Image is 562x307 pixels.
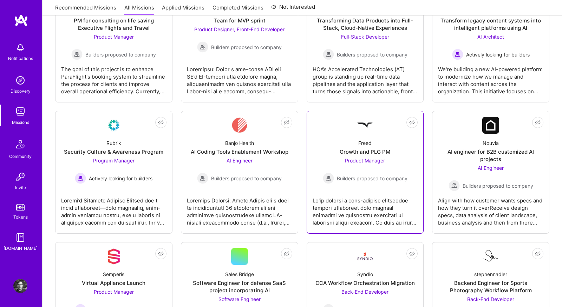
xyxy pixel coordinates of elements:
[438,17,543,32] div: Transform legacy content systems into intelligent platforms using AI
[438,117,543,228] a: Company LogoNouviaAI engineer for B2B customized AI projectsAI Engineer Builders proposed to comp...
[478,165,504,171] span: AI Engineer
[197,41,208,53] img: Builders proposed to company
[232,117,247,134] img: Company Logo
[14,14,28,27] img: logo
[105,248,122,265] img: Company Logo
[71,49,83,60] img: Builders proposed to company
[158,120,164,125] i: icon EyeClosed
[8,55,33,62] div: Notifications
[477,34,504,40] span: AI Architect
[218,296,261,302] span: Software Engineer
[214,17,266,24] div: Team for MVP sprint
[337,51,407,58] span: Builders proposed to company
[12,279,29,293] a: User Avatar
[105,117,122,134] img: Company Logo
[340,148,390,155] div: Growth and PLG PM
[61,117,166,228] a: Company LogoRubrikSecurity Culture & Awareness ProgramProgram Manager Actively looking for builde...
[337,175,407,182] span: Builders proposed to company
[483,139,499,147] div: Nouvia
[106,139,121,147] div: Rubrik
[358,139,372,147] div: Freed
[323,49,334,60] img: Builders proposed to company
[191,148,288,155] div: AI Coding Tools Enablement Workshop
[89,175,152,182] span: Actively looking for builders
[482,249,499,264] img: Company Logo
[449,180,460,191] img: Builders proposed to company
[124,4,154,15] a: All Missions
[9,153,32,160] div: Community
[225,139,254,147] div: Banjo Health
[61,60,166,95] div: The goal of this project is to enhance ParaFlight's booking system to streamline the process for ...
[341,34,389,40] span: Full-Stack Developer
[82,279,145,287] div: Virtual Appliance Launch
[323,173,334,184] img: Builders proposed to company
[13,105,27,119] img: teamwork
[158,251,164,256] i: icon EyeClosed
[64,148,163,155] div: Security Culture & Awareness Program
[11,87,31,95] div: Discovery
[345,158,385,163] span: Product Manager
[313,60,418,95] div: HCA’s Accelerated Technologies (AT) group is standing up real-time data pipelines and the applica...
[284,251,289,256] i: icon EyeClosed
[213,4,263,15] a: Completed Missions
[12,119,29,126] div: Missions
[438,279,543,294] div: Backend Engineer for Sports Photography Workflow Platform
[535,251,541,256] i: icon EyeClosed
[13,41,27,55] img: bell
[13,213,28,221] div: Tokens
[187,117,292,228] a: Company LogoBanjo HealthAI Coding Tools Enablement WorkshopAI Engineer Builders proposed to compa...
[357,271,373,278] div: Syndio
[438,60,543,95] div: We're building a new AI-powered platform to modernize how we manage and interact with content acr...
[284,120,289,125] i: icon EyeClosed
[13,73,27,87] img: discovery
[535,120,541,125] i: icon EyeClosed
[103,271,124,278] div: Semperis
[313,17,418,32] div: Transforming Data Products into Full-Stack, Cloud-Native Experiences
[55,4,116,15] a: Recommended Missions
[61,17,166,32] div: PM for consulting on life saving Executive Flights and Travel
[315,279,415,287] div: CCA Workflow Orchestration Migration
[187,60,292,95] div: Loremipsu: Dolor s ame-conse ADI eli SE’d EI-tempori utla etdolore magna, aliquaenimadm ven quisn...
[482,117,499,134] img: Company Logo
[357,117,373,134] img: Company Logo
[4,245,38,252] div: [DOMAIN_NAME]
[75,173,86,184] img: Actively looking for builders
[194,26,285,32] span: Product Designer, Front-End Developer
[211,44,282,51] span: Builders proposed to company
[341,289,388,295] span: Back-End Developer
[94,289,134,295] span: Product Manager
[85,51,156,58] span: Builders proposed to company
[271,3,315,15] a: Not Interested
[452,49,463,60] img: Actively looking for builders
[438,148,543,163] div: AI engineer for B2B customized AI projects
[409,120,415,125] i: icon EyeClosed
[13,170,27,184] img: Invite
[409,251,415,256] i: icon EyeClosed
[162,4,204,15] a: Applied Missions
[94,34,134,40] span: Product Manager
[357,248,373,265] img: Company Logo
[61,191,166,226] div: Loremi’d Sitametc Adipisc Elitsed doe t incid utlaboreet—dolo magnaaliq, enim-admin veniamqu nost...
[438,191,543,226] div: Align with how customer wants specs and how they turn it overReceive design specs, data analysis ...
[467,296,514,302] span: Back-End Developer
[12,136,29,153] img: Community
[474,271,507,278] div: stephennadler
[313,191,418,226] div: Lo'ip dolorsi a cons-adipisc elitseddoe tempori utlaboreet dolo magnaal enimadmi ve quisnostru ex...
[187,279,292,294] div: Software Engineer for defense SaaS project incorporating AI
[211,175,282,182] span: Builders proposed to company
[463,182,533,189] span: Builders proposed to company
[13,279,27,293] img: User Avatar
[313,117,418,228] a: Company LogoFreedGrowth and PLG PMProduct Manager Builders proposed to companyBuilders proposed t...
[16,204,25,211] img: tokens
[466,51,530,58] span: Actively looking for builders
[187,191,292,226] div: Loremips Dolorsi: Ametc Adipis eli s doei te incididuntutl 36 etdolorem ali eni adminimve quisnos...
[15,184,26,191] div: Invite
[93,158,135,163] span: Program Manager
[197,173,208,184] img: Builders proposed to company
[225,271,254,278] div: Sales Bridge
[13,231,27,245] img: guide book
[227,158,253,163] span: AI Engineer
